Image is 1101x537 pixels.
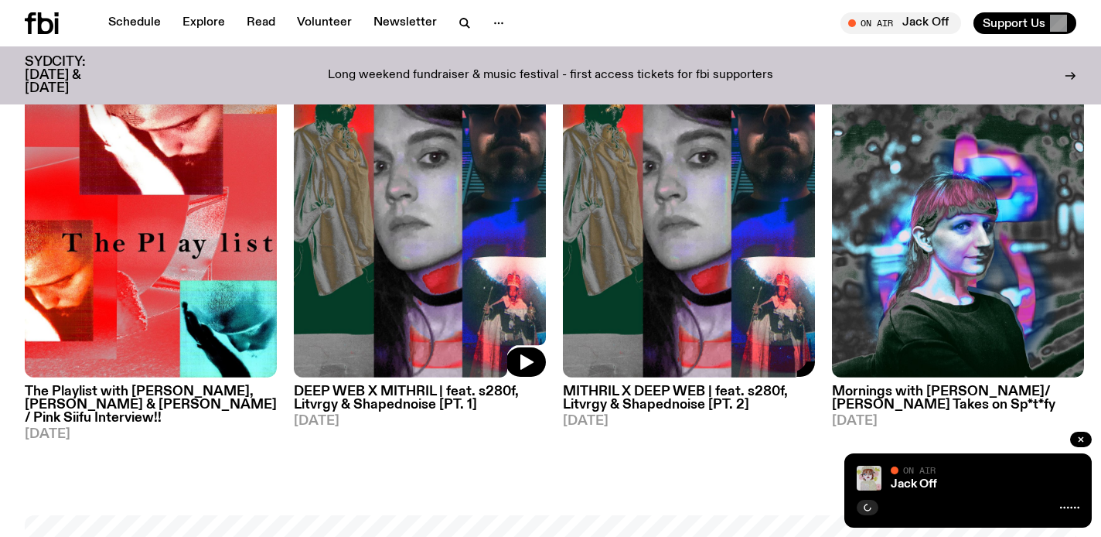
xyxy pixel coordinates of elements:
h3: The Playlist with [PERSON_NAME], [PERSON_NAME] & [PERSON_NAME] / Pink Siifu Interview!! [25,385,277,425]
span: [DATE] [294,415,546,428]
img: The cover image for this episode of The Playlist, featuring the title of the show as well as the ... [25,41,277,378]
h3: DEEP WEB X MITHRIL | feat. s280f, Litvrgy & Shapednoise [PT. 1] [294,385,546,412]
a: Explore [173,12,234,34]
a: Newsletter [364,12,446,34]
span: [DATE] [25,428,277,441]
a: DEEP WEB X MITHRIL | feat. s280f, Litvrgy & Shapednoise [PT. 1][DATE] [294,378,546,428]
a: Jack Off [891,478,937,491]
h3: MITHRIL X DEEP WEB | feat. s280f, Litvrgy & Shapednoise [PT. 2] [563,385,815,412]
a: Mornings with [PERSON_NAME]/ [PERSON_NAME] Takes on Sp*t*fy[DATE] [832,378,1084,428]
button: On AirJack Off [840,12,961,34]
a: Read [237,12,285,34]
p: Long weekend fundraiser & music festival - first access tickets for fbi supporters [328,69,773,83]
span: [DATE] [563,415,815,428]
a: Volunteer [288,12,361,34]
span: Support Us [983,16,1045,30]
button: Support Us [973,12,1076,34]
span: On Air [903,465,936,475]
h3: SYDCITY: [DATE] & [DATE] [25,56,124,95]
a: MITHRIL X DEEP WEB | feat. s280f, Litvrgy & Shapednoise [PT. 2][DATE] [563,378,815,428]
a: The Playlist with [PERSON_NAME], [PERSON_NAME] & [PERSON_NAME] / Pink Siifu Interview!![DATE] [25,378,277,441]
h3: Mornings with [PERSON_NAME]/ [PERSON_NAME] Takes on Sp*t*fy [832,385,1084,412]
span: [DATE] [832,415,1084,428]
img: a dotty lady cuddling her cat amongst flowers [857,466,881,491]
a: Schedule [99,12,170,34]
